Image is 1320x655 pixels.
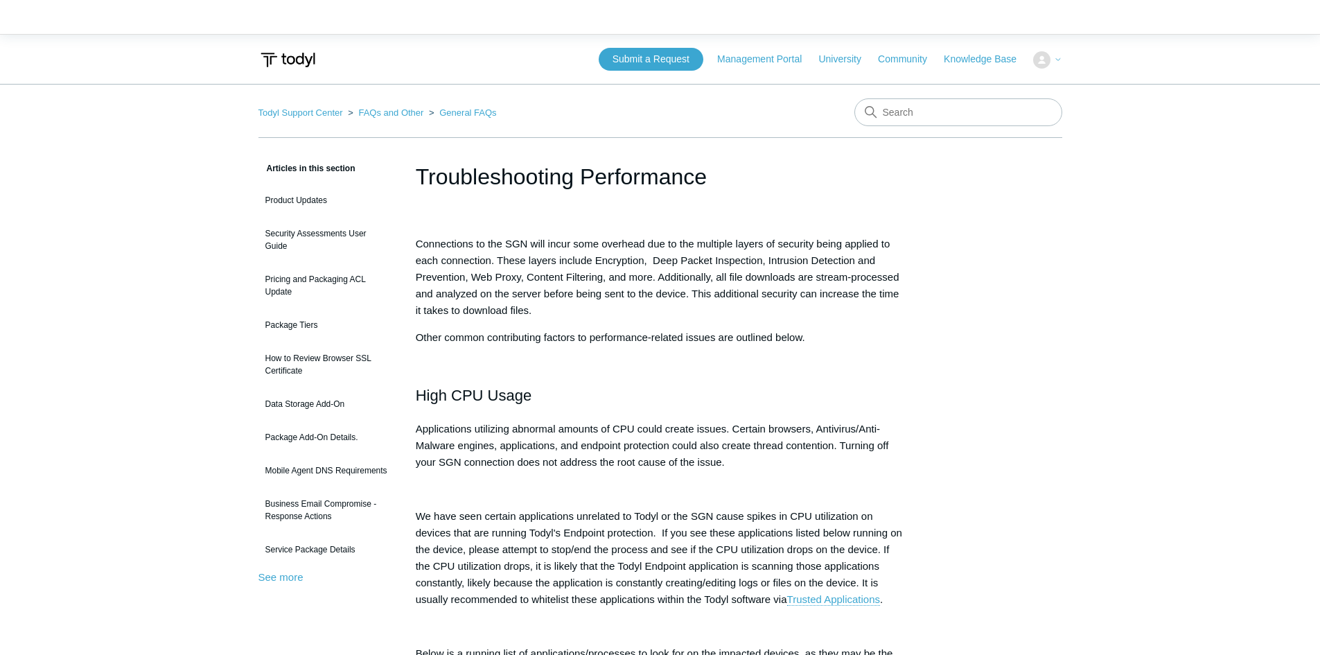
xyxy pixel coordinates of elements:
[416,236,905,319] p: Connections to the SGN will incur some overhead due to the multiple layers of security being appl...
[416,160,905,193] h1: Troubleshooting Performance
[258,47,317,73] img: Todyl Support Center Help Center home page
[258,536,395,563] a: Service Package Details
[258,491,395,530] a: Business Email Compromise - Response Actions
[258,220,395,259] a: Security Assessments User Guide
[416,421,905,471] p: Applications utilizing abnormal amounts of CPU could create issues. Certain browsers, Antivirus/A...
[416,329,905,346] p: Other common contributing factors to performance-related issues are outlined below.
[439,107,496,118] a: General FAQs
[818,52,874,67] a: University
[345,107,426,118] li: FAQs and Other
[358,107,423,118] a: FAQs and Other
[258,107,346,118] li: Todyl Support Center
[426,107,497,118] li: General FAQs
[599,48,703,71] a: Submit a Request
[258,424,395,451] a: Package Add-On Details.
[258,312,395,338] a: Package Tiers
[787,593,881,606] a: Trusted Applications
[258,107,343,118] a: Todyl Support Center
[416,508,905,608] p: We have seen certain applications unrelated to Todyl or the SGN cause spikes in CPU utilization o...
[878,52,941,67] a: Community
[416,383,905,408] h2: High CPU Usage
[258,457,395,484] a: Mobile Agent DNS Requirements
[944,52,1030,67] a: Knowledge Base
[717,52,816,67] a: Management Portal
[258,266,395,305] a: Pricing and Packaging ACL Update
[258,345,395,384] a: How to Review Browser SSL Certificate
[258,391,395,417] a: Data Storage Add-On
[258,187,395,213] a: Product Updates
[854,98,1062,126] input: Search
[258,571,303,583] a: See more
[258,164,355,173] span: Articles in this section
